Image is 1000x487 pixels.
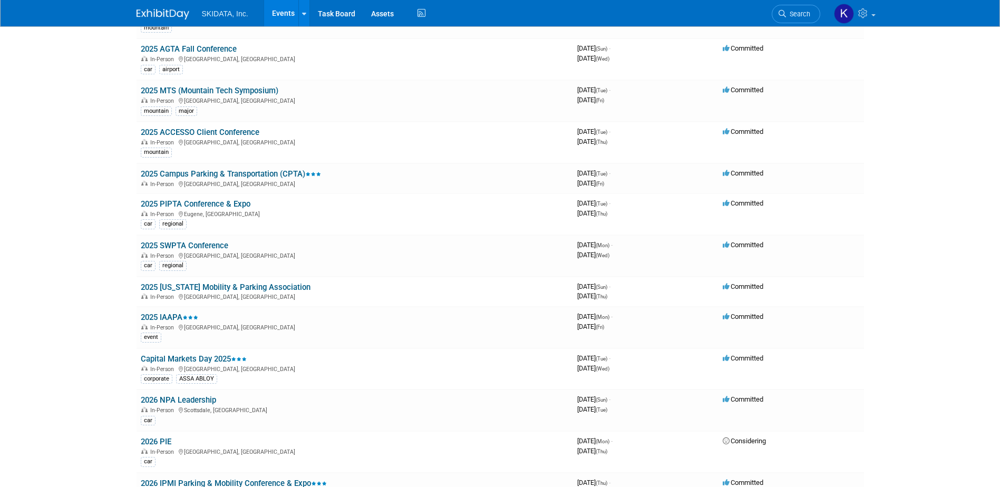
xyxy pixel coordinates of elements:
[202,9,248,18] span: SKIDATA, Inc.
[596,397,607,403] span: (Sun)
[609,128,610,135] span: -
[141,449,148,454] img: In-Person Event
[577,138,607,145] span: [DATE]
[596,294,607,299] span: (Thu)
[596,98,604,103] span: (Fri)
[609,86,610,94] span: -
[141,364,569,373] div: [GEOGRAPHIC_DATA], [GEOGRAPHIC_DATA]
[141,405,569,414] div: Scottsdale, [GEOGRAPHIC_DATA]
[176,106,197,116] div: major
[577,364,609,372] span: [DATE]
[141,407,148,412] img: In-Person Event
[577,313,613,320] span: [DATE]
[577,354,610,362] span: [DATE]
[596,324,604,330] span: (Fri)
[150,407,177,414] span: In-Person
[577,44,610,52] span: [DATE]
[723,169,763,177] span: Committed
[596,46,607,52] span: (Sun)
[141,56,148,61] img: In-Person Event
[150,366,177,373] span: In-Person
[150,449,177,455] span: In-Person
[141,169,321,179] a: 2025 Campus Parking & Transportation (CPTA)
[141,416,156,425] div: car
[577,447,607,455] span: [DATE]
[577,405,607,413] span: [DATE]
[596,171,607,177] span: (Tue)
[141,447,569,455] div: [GEOGRAPHIC_DATA], [GEOGRAPHIC_DATA]
[609,199,610,207] span: -
[141,395,216,405] a: 2026 NPA Leadership
[141,179,569,188] div: [GEOGRAPHIC_DATA], [GEOGRAPHIC_DATA]
[150,211,177,218] span: In-Person
[596,87,607,93] span: (Tue)
[609,169,610,177] span: -
[176,374,217,384] div: ASSA ABLOY
[141,283,310,292] a: 2025 [US_STATE] Mobility & Parking Association
[723,437,766,445] span: Considering
[609,479,610,486] span: -
[577,241,613,249] span: [DATE]
[150,181,177,188] span: In-Person
[141,44,237,54] a: 2025 AGTA Fall Conference
[596,480,607,486] span: (Thu)
[577,86,610,94] span: [DATE]
[141,437,171,446] a: 2026 PIE
[596,242,609,248] span: (Mon)
[141,96,569,104] div: [GEOGRAPHIC_DATA], [GEOGRAPHIC_DATA]
[609,395,610,403] span: -
[596,366,609,372] span: (Wed)
[611,241,613,249] span: -
[577,96,604,104] span: [DATE]
[596,356,607,362] span: (Tue)
[723,128,763,135] span: Committed
[577,199,610,207] span: [DATE]
[141,366,148,371] img: In-Person Event
[577,54,609,62] span: [DATE]
[723,199,763,207] span: Committed
[141,138,569,146] div: [GEOGRAPHIC_DATA], [GEOGRAPHIC_DATA]
[141,333,161,342] div: event
[596,284,607,290] span: (Sun)
[596,201,607,207] span: (Tue)
[150,98,177,104] span: In-Person
[786,10,810,18] span: Search
[141,374,172,384] div: corporate
[150,294,177,300] span: In-Person
[611,313,613,320] span: -
[141,211,148,216] img: In-Person Event
[596,439,609,444] span: (Mon)
[611,437,613,445] span: -
[723,395,763,403] span: Committed
[141,252,148,258] img: In-Person Event
[577,437,613,445] span: [DATE]
[141,261,156,270] div: car
[577,395,610,403] span: [DATE]
[577,283,610,290] span: [DATE]
[834,4,854,24] img: Kim Masoner
[723,44,763,52] span: Committed
[141,209,569,218] div: Eugene, [GEOGRAPHIC_DATA]
[141,128,259,137] a: 2025 ACCESSO Client Conference
[141,65,156,74] div: car
[141,199,250,209] a: 2025 PIPTA Conference & Expo
[596,139,607,145] span: (Thu)
[609,283,610,290] span: -
[609,44,610,52] span: -
[137,9,189,20] img: ExhibitDay
[577,179,604,187] span: [DATE]
[596,252,609,258] span: (Wed)
[141,324,148,329] img: In-Person Event
[723,241,763,249] span: Committed
[723,354,763,362] span: Committed
[723,86,763,94] span: Committed
[723,479,763,486] span: Committed
[141,86,278,95] a: 2025 MTS (Mountain Tech Symposium)
[577,292,607,300] span: [DATE]
[596,407,607,413] span: (Tue)
[723,283,763,290] span: Committed
[141,54,569,63] div: [GEOGRAPHIC_DATA], [GEOGRAPHIC_DATA]
[141,106,172,116] div: mountain
[577,479,610,486] span: [DATE]
[141,219,156,229] div: car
